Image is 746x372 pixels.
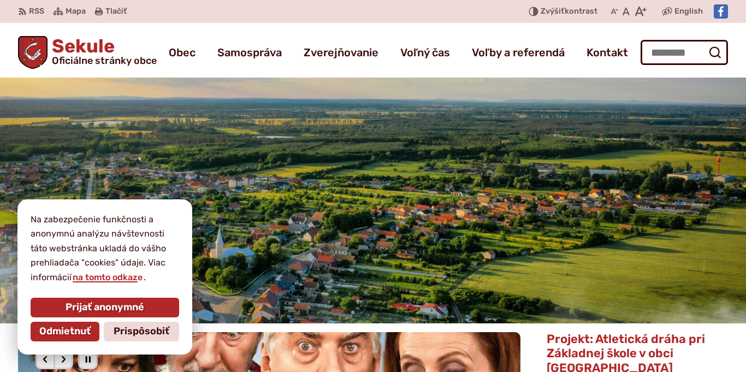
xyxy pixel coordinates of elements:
[66,5,86,18] span: Mapa
[672,5,705,18] a: English
[104,322,179,341] button: Prispôsobiť
[541,7,565,16] span: Zvýšiť
[78,350,98,369] div: Pozastaviť pohyb slajdera
[400,37,450,68] a: Voľný čas
[114,326,169,338] span: Prispôsobiť
[39,326,91,338] span: Odmietnuť
[35,350,55,369] div: Predošlý slajd
[541,7,597,16] span: kontrast
[48,37,157,66] h1: Sekule
[31,212,179,285] p: Na zabezpečenie funkčnosti a anonymnú analýzu návštevnosti táto webstránka ukladá do vášho prehli...
[714,4,728,19] img: Prejsť na Facebook stránku
[674,5,703,18] span: English
[105,7,127,16] span: Tlačiť
[66,302,144,314] span: Prijať anonymné
[29,5,44,18] span: RSS
[72,272,144,282] a: na tomto odkaze
[18,36,48,69] img: Prejsť na domovskú stránku
[587,37,628,68] a: Kontakt
[472,37,565,68] a: Voľby a referendá
[52,56,157,66] span: Oficiálne stránky obce
[54,350,73,369] div: Nasledujúci slajd
[304,37,378,68] a: Zverejňovanie
[31,298,179,317] button: Prijať anonymné
[31,322,99,341] button: Odmietnuť
[217,37,282,68] a: Samospráva
[18,36,157,69] a: Logo Sekule, prejsť na domovskú stránku.
[169,37,196,68] a: Obec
